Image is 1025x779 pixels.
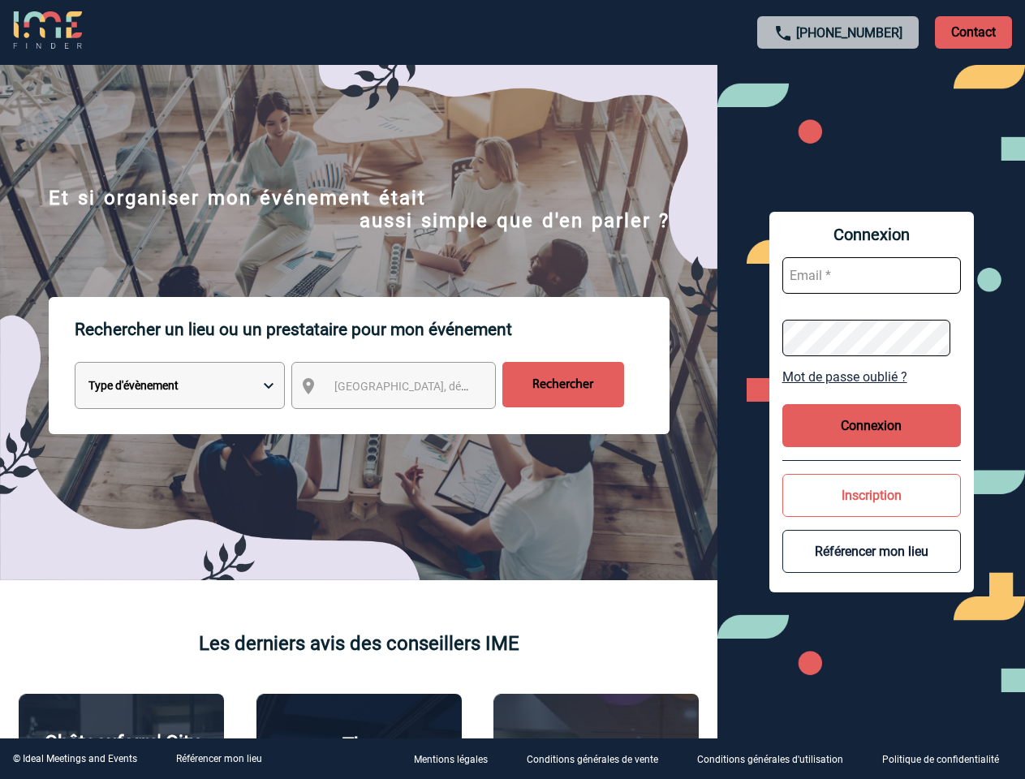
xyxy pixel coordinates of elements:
p: Conditions générales d'utilisation [697,755,843,766]
a: Mot de passe oublié ? [782,369,961,385]
a: Conditions générales d'utilisation [684,751,869,767]
p: Agence 2ISD [540,735,652,758]
input: Email * [782,257,961,294]
p: Mentions légales [414,755,488,766]
a: Référencer mon lieu [176,753,262,764]
a: Politique de confidentialité [869,751,1025,767]
p: Châteauform' City [GEOGRAPHIC_DATA] [28,731,215,777]
span: [GEOGRAPHIC_DATA], département, région... [334,380,560,393]
button: Inscription [782,474,961,517]
span: Connexion [782,225,961,244]
p: Rechercher un lieu ou un prestataire pour mon événement [75,297,670,362]
button: Référencer mon lieu [782,530,961,573]
a: [PHONE_NUMBER] [796,25,902,41]
p: Politique de confidentialité [882,755,999,766]
img: call-24-px.png [773,24,793,43]
input: Rechercher [502,362,624,407]
a: Mentions légales [401,751,514,767]
a: Conditions générales de vente [514,751,684,767]
button: Connexion [782,404,961,447]
p: Contact [935,16,1012,49]
p: The [GEOGRAPHIC_DATA] [265,734,453,779]
div: © Ideal Meetings and Events [13,753,137,764]
p: Conditions générales de vente [527,755,658,766]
